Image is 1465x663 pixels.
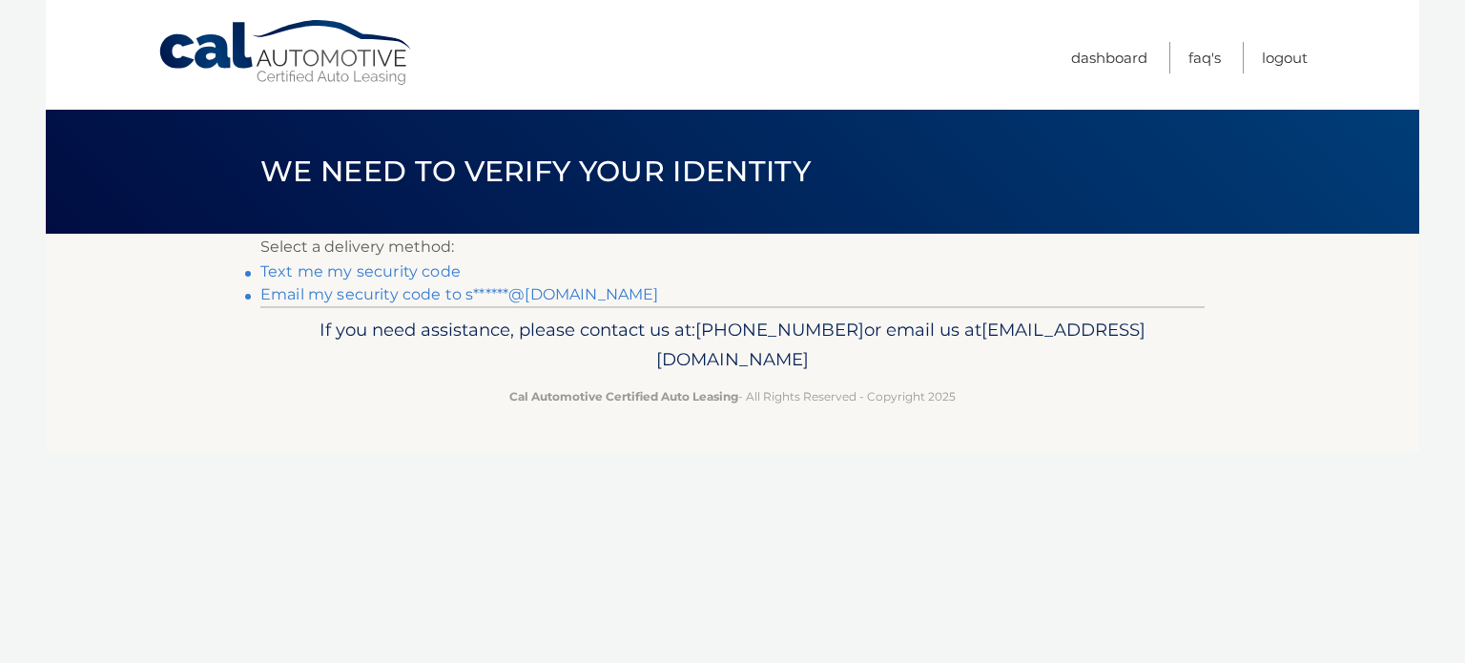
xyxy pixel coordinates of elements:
p: - All Rights Reserved - Copyright 2025 [273,386,1192,406]
a: Text me my security code [260,262,461,280]
strong: Cal Automotive Certified Auto Leasing [509,389,738,404]
a: Email my security code to s******@[DOMAIN_NAME] [260,285,659,303]
a: FAQ's [1188,42,1221,73]
span: [PHONE_NUMBER] [695,319,864,341]
a: Logout [1262,42,1308,73]
a: Dashboard [1071,42,1147,73]
a: Cal Automotive [157,19,415,87]
p: If you need assistance, please contact us at: or email us at [273,315,1192,376]
span: We need to verify your identity [260,154,811,189]
p: Select a delivery method: [260,234,1205,260]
